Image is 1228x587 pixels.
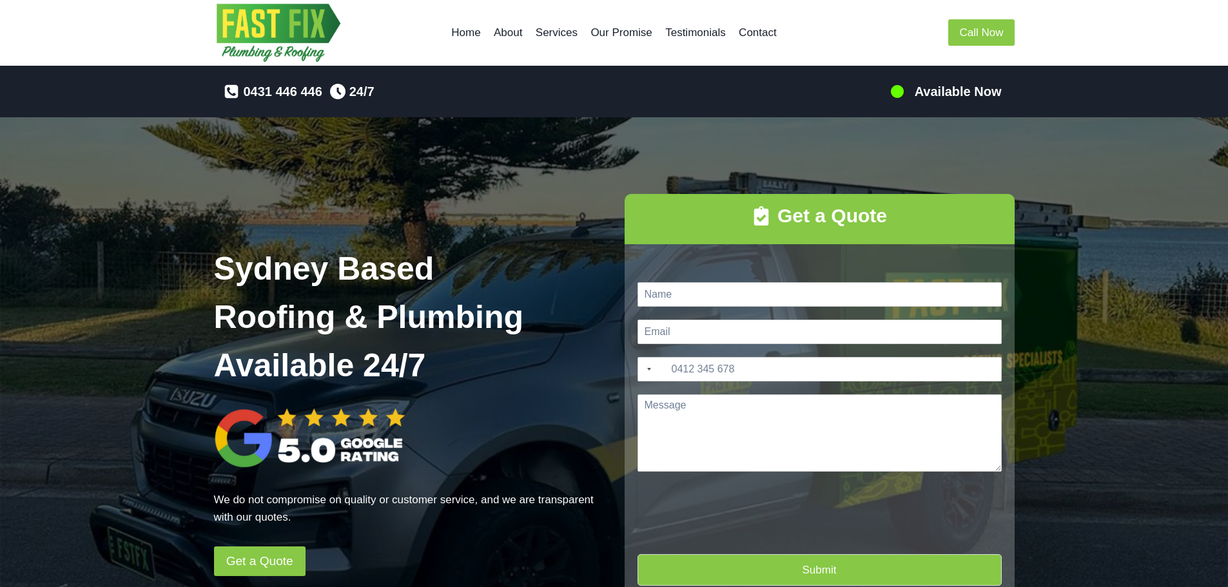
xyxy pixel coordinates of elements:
[777,205,887,226] strong: Get a Quote
[224,81,322,102] a: 0431 446 446
[349,81,375,102] span: 24/7
[445,17,783,48] nav: Primary Navigation
[948,19,1014,46] a: Call Now
[890,84,905,99] img: 100-percents.png
[214,491,604,526] p: We do not compromise on quality or customer service, and we are transparent with our quotes.
[638,357,1002,381] input: Phone
[214,546,306,576] a: Get a Quote
[638,320,1002,344] input: Email
[445,17,487,48] a: Home
[659,17,732,48] a: Testimonials
[638,554,1002,586] button: Submit
[638,282,1002,307] input: Name
[638,485,833,581] iframe: reCAPTCHA
[584,17,659,48] a: Our Promise
[529,17,585,48] a: Services
[487,17,529,48] a: About
[638,358,655,381] button: Selected country
[243,81,322,102] span: 0431 446 446
[214,245,604,390] h1: Sydney Based Roofing & Plumbing Available 24/7
[226,552,293,572] span: Get a Quote
[732,17,783,48] a: Contact
[915,82,1002,101] h5: Available Now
